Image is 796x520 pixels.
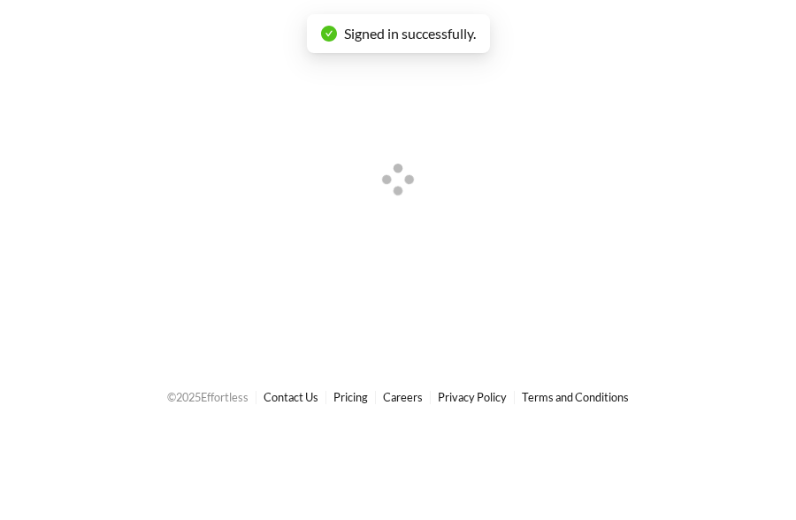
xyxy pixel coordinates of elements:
span: © 2025 Effortless [167,390,249,404]
a: Pricing [333,390,368,404]
span: check-circle [321,26,337,42]
a: Privacy Policy [438,390,507,404]
a: Terms and Conditions [522,390,629,404]
span: Signed in successfully. [344,25,476,42]
a: Contact Us [264,390,318,404]
a: Careers [383,390,423,404]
